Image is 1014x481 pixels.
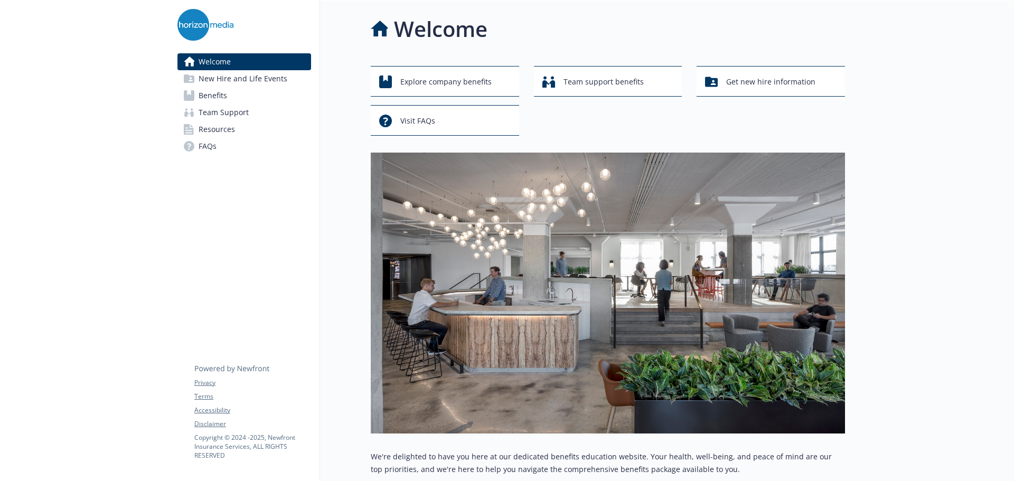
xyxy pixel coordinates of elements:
[697,66,845,97] button: Get new hire information
[199,104,249,121] span: Team Support
[199,121,235,138] span: Resources
[400,111,435,131] span: Visit FAQs
[177,87,311,104] a: Benefits
[194,378,311,388] a: Privacy
[564,72,644,92] span: Team support benefits
[199,138,217,155] span: FAQs
[400,72,492,92] span: Explore company benefits
[194,419,311,429] a: Disclaimer
[534,66,682,97] button: Team support benefits
[371,66,519,97] button: Explore company benefits
[177,53,311,70] a: Welcome
[199,70,287,87] span: New Hire and Life Events
[199,87,227,104] span: Benefits
[194,392,311,401] a: Terms
[177,121,311,138] a: Resources
[177,70,311,87] a: New Hire and Life Events
[371,153,845,433] img: overview page banner
[177,138,311,155] a: FAQs
[199,53,231,70] span: Welcome
[194,433,311,460] p: Copyright © 2024 - 2025 , Newfront Insurance Services, ALL RIGHTS RESERVED
[371,450,845,476] p: We're delighted to have you here at our dedicated benefits education website. Your health, well-b...
[394,13,487,45] h1: Welcome
[371,105,519,136] button: Visit FAQs
[194,405,311,415] a: Accessibility
[726,72,815,92] span: Get new hire information
[177,104,311,121] a: Team Support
